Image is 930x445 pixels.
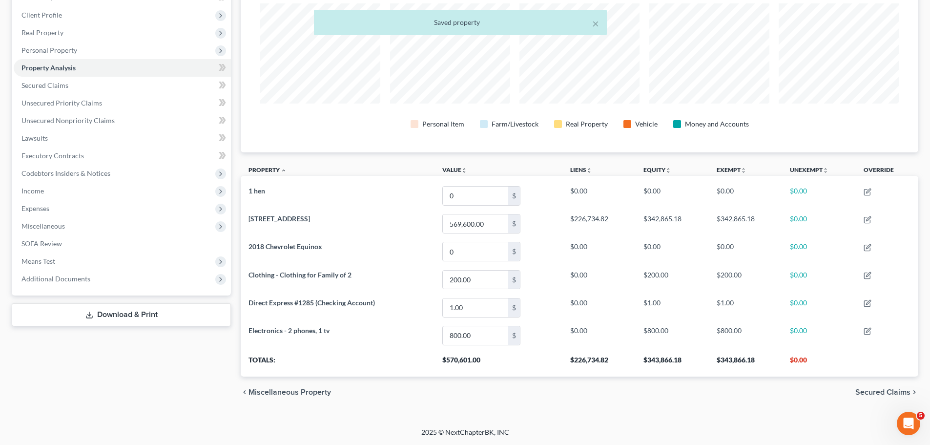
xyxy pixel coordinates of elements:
[241,388,331,396] button: chevron_left Miscellaneous Property
[562,182,636,210] td: $0.00
[508,298,520,317] div: $
[562,266,636,294] td: $0.00
[709,182,782,210] td: $0.00
[14,147,231,165] a: Executory Contracts
[241,349,434,377] th: Totals:
[636,349,709,377] th: $343,866.18
[562,349,636,377] th: $226,734.82
[709,210,782,238] td: $342,865.18
[21,134,48,142] span: Lawsuits
[443,271,508,289] input: 0.00
[14,94,231,112] a: Unsecured Priority Claims
[248,326,330,335] span: Electronics - 2 phones, 1 tv
[709,321,782,349] td: $800.00
[12,303,231,326] a: Download & Print
[443,242,508,261] input: 0.00
[461,168,467,173] i: unfold_more
[782,182,856,210] td: $0.00
[508,214,520,233] div: $
[443,187,508,205] input: 0.00
[248,166,287,173] a: Property expand_less
[508,326,520,345] div: $
[508,187,520,205] div: $
[635,119,658,129] div: Vehicle
[782,294,856,321] td: $0.00
[21,187,44,195] span: Income
[562,210,636,238] td: $226,734.82
[492,119,538,129] div: Farm/Livestock
[636,294,709,321] td: $1.00
[709,238,782,266] td: $0.00
[636,321,709,349] td: $800.00
[248,298,375,307] span: Direct Express #1285 (Checking Account)
[443,326,508,345] input: 0.00
[855,388,910,396] span: Secured Claims
[21,222,65,230] span: Miscellaneous
[21,275,90,283] span: Additional Documents
[14,59,231,77] a: Property Analysis
[562,321,636,349] td: $0.00
[586,168,592,173] i: unfold_more
[782,210,856,238] td: $0.00
[248,388,331,396] span: Miscellaneous Property
[21,64,76,72] span: Property Analysis
[21,81,68,89] span: Secured Claims
[917,412,925,420] span: 5
[21,239,62,248] span: SOFA Review
[562,294,636,321] td: $0.00
[248,271,351,279] span: Clothing - Clothing for Family of 2
[665,168,671,173] i: unfold_more
[21,204,49,212] span: Expenses
[422,119,464,129] div: Personal Item
[566,119,608,129] div: Real Property
[508,242,520,261] div: $
[443,214,508,233] input: 0.00
[21,151,84,160] span: Executory Contracts
[570,166,592,173] a: Liensunfold_more
[241,388,248,396] i: chevron_left
[443,298,508,317] input: 0.00
[14,77,231,94] a: Secured Claims
[709,349,782,377] th: $343,866.18
[442,166,467,173] a: Valueunfold_more
[709,266,782,294] td: $200.00
[897,412,920,435] iframe: Intercom live chat
[592,18,599,29] button: ×
[636,210,709,238] td: $342,865.18
[14,112,231,129] a: Unsecured Nonpriority Claims
[709,294,782,321] td: $1.00
[21,169,110,177] span: Codebtors Insiders & Notices
[21,99,102,107] span: Unsecured Priority Claims
[14,129,231,147] a: Lawsuits
[782,321,856,349] td: $0.00
[21,257,55,265] span: Means Test
[910,388,918,396] i: chevron_right
[782,349,856,377] th: $0.00
[248,214,310,223] span: [STREET_ADDRESS]
[281,168,287,173] i: expand_less
[855,388,918,396] button: Secured Claims chevron_right
[562,238,636,266] td: $0.00
[717,166,746,173] a: Exemptunfold_more
[685,119,749,129] div: Money and Accounts
[782,238,856,266] td: $0.00
[782,266,856,294] td: $0.00
[741,168,746,173] i: unfold_more
[248,242,322,251] span: 2018 Chevrolet Equinox
[790,166,828,173] a: Unexemptunfold_more
[636,238,709,266] td: $0.00
[187,427,744,445] div: 2025 © NextChapterBK, INC
[636,266,709,294] td: $200.00
[856,160,918,182] th: Override
[643,166,671,173] a: Equityunfold_more
[248,187,265,195] span: 1 hen
[636,182,709,210] td: $0.00
[508,271,520,289] div: $
[21,46,77,54] span: Personal Property
[21,116,115,125] span: Unsecured Nonpriority Claims
[322,18,599,27] div: Saved property
[434,349,562,377] th: $570,601.00
[823,168,828,173] i: unfold_more
[14,235,231,253] a: SOFA Review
